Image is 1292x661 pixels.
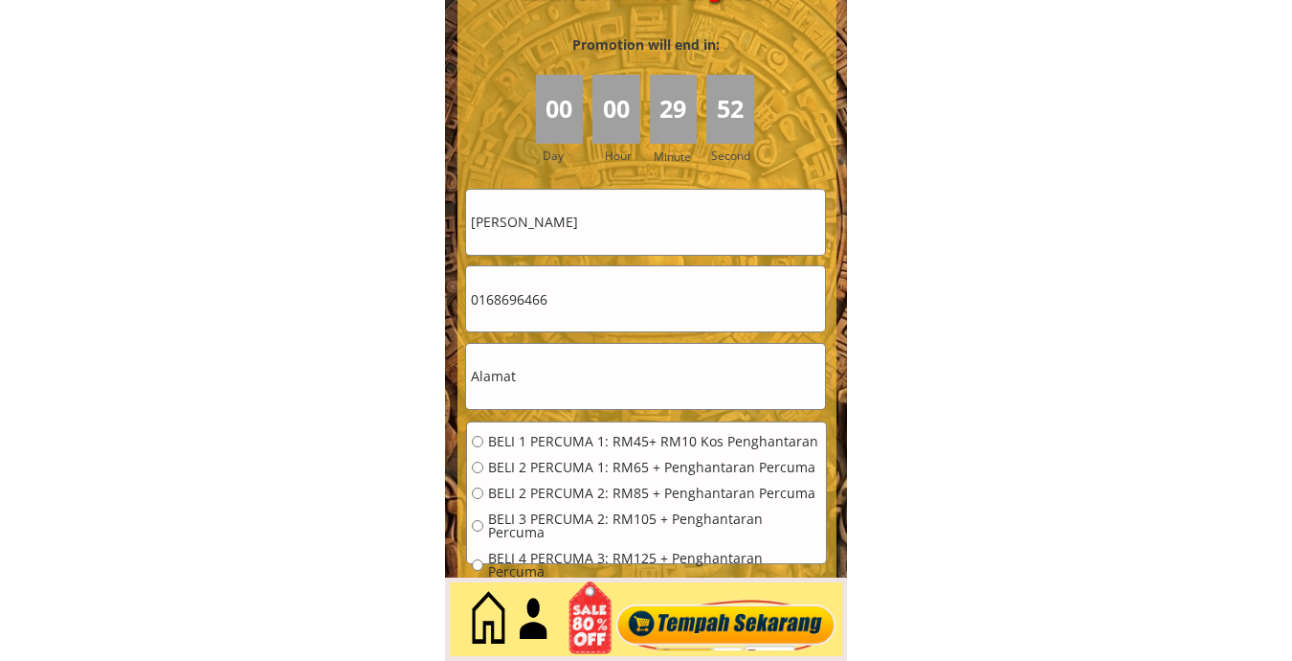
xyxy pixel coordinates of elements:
span: BELI 3 PERCUMA 2: RM105 + Penghantaran Percuma [488,513,821,539]
h3: Minute [654,148,696,166]
span: BELI 2 PERCUMA 2: RM85 + Penghantaran Percuma [488,487,821,500]
span: BELI 4 PERCUMA 3: RM125 + Penghantaran Percuma [488,552,821,579]
input: Nama [466,190,825,255]
h3: Promotion will end in: [538,34,754,56]
span: BELI 2 PERCUMA 1: RM65 + Penghantaran Percuma [488,461,821,474]
input: Telefon [466,266,825,331]
span: BELI 1 PERCUMA 1: RM45+ RM10 Kos Penghantaran [488,435,821,448]
h3: Day [543,147,590,165]
h3: Hour [605,147,645,165]
input: Alamat [466,344,825,409]
h3: Second [711,147,758,165]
